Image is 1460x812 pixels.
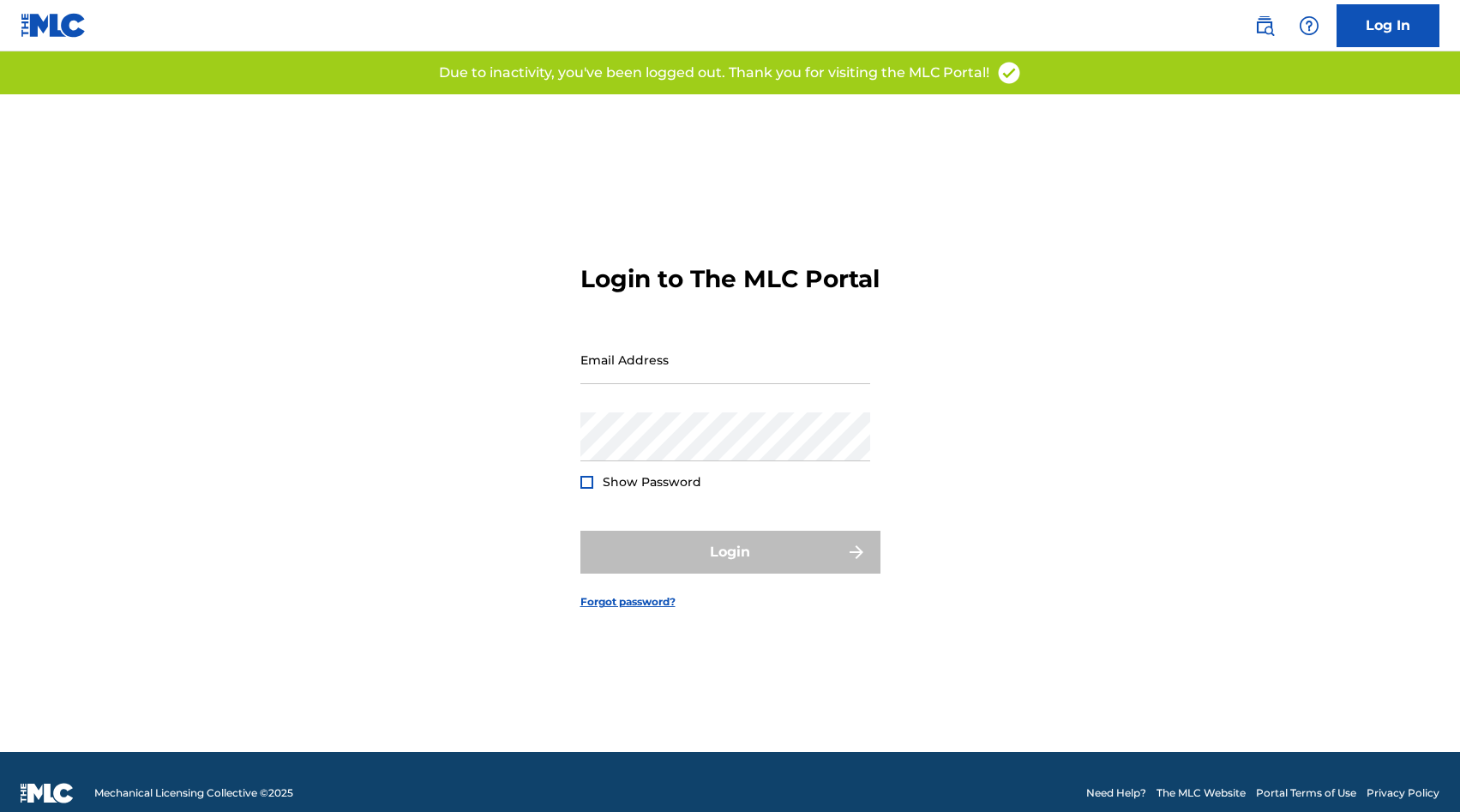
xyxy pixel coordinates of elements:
img: logo [21,783,74,803]
div: Help [1292,9,1326,43]
img: search [1254,15,1275,36]
a: Privacy Policy [1367,785,1439,801]
iframe: Chat Widget [1374,730,1460,812]
span: Show Password [603,474,701,490]
p: Due to inactivity, you've been logged out. Thank you for visiting the MLC Portal! [439,63,989,83]
a: Public Search [1247,9,1282,43]
a: Log In [1337,4,1439,47]
img: help [1299,15,1319,36]
h3: Login to The MLC Portal [580,264,880,294]
a: Portal Terms of Use [1256,785,1356,801]
a: Forgot password? [580,594,676,610]
img: access [996,60,1022,86]
a: Need Help? [1086,785,1146,801]
img: MLC Logo [21,13,87,38]
span: Mechanical Licensing Collective © 2025 [94,785,293,801]
a: The MLC Website [1157,785,1246,801]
